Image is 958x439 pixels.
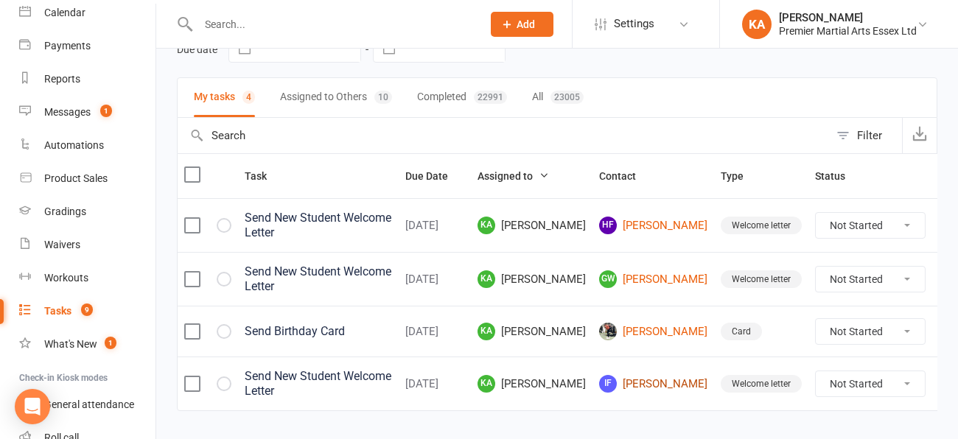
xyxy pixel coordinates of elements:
[19,328,155,361] a: What's New1
[857,127,882,144] div: Filter
[245,264,392,294] div: Send New Student Welcome Letter
[178,118,829,153] input: Search
[44,139,104,151] div: Automations
[19,162,155,195] a: Product Sales
[599,167,652,185] button: Contact
[779,11,917,24] div: [PERSON_NAME]
[405,170,464,182] span: Due Date
[44,206,86,217] div: Gradings
[44,40,91,52] div: Payments
[245,170,283,182] span: Task
[478,375,586,393] span: [PERSON_NAME]
[599,217,617,234] span: HF
[478,323,495,340] span: KA
[417,78,507,117] button: Completed22991
[44,398,134,410] div: General attendance
[721,170,760,182] span: Type
[829,118,902,153] button: Filter
[599,323,707,340] a: [PERSON_NAME]
[245,324,392,339] div: Send Birthday Card
[19,261,155,295] a: Workouts
[491,12,553,37] button: Add
[478,170,549,182] span: Assigned to
[599,375,707,393] a: IF[PERSON_NAME]
[19,295,155,328] a: Tasks 9
[721,217,802,234] div: Welcome letter
[405,273,464,286] div: [DATE]
[245,167,283,185] button: Task
[280,78,392,117] button: Assigned to Others10
[44,7,85,18] div: Calendar
[405,326,464,338] div: [DATE]
[478,270,495,288] span: KA
[478,323,586,340] span: [PERSON_NAME]
[532,78,584,117] button: All23005
[478,270,586,288] span: [PERSON_NAME]
[478,217,495,234] span: KA
[19,388,155,421] a: General attendance kiosk mode
[194,78,255,117] button: My tasks4
[19,195,155,228] a: Gradings
[19,29,155,63] a: Payments
[721,323,762,340] div: Card
[19,228,155,261] a: Waivers
[44,272,88,284] div: Workouts
[405,378,464,390] div: [DATE]
[177,43,217,55] label: Due date
[405,167,464,185] button: Due Date
[242,91,255,104] div: 4
[81,303,93,316] span: 9
[550,91,584,104] div: 23005
[245,369,392,398] div: Send New Student Welcome Letter
[742,10,772,39] div: KA
[779,24,917,38] div: Premier Martial Arts Essex Ltd
[44,106,91,118] div: Messages
[614,7,654,41] span: Settings
[44,73,80,85] div: Reports
[599,270,617,288] span: GW
[599,323,617,340] img: Scarlet Parker
[194,14,472,35] input: Search...
[474,91,507,104] div: 22991
[405,219,464,232] div: [DATE]
[19,96,155,129] a: Messages 1
[599,217,707,234] a: HF[PERSON_NAME]
[44,305,71,317] div: Tasks
[721,375,802,393] div: Welcome letter
[599,270,707,288] a: GW[PERSON_NAME]
[19,63,155,96] a: Reports
[19,129,155,162] a: Automations
[15,389,50,424] div: Open Intercom Messenger
[478,217,586,234] span: [PERSON_NAME]
[44,338,97,350] div: What's New
[599,170,652,182] span: Contact
[44,239,80,250] div: Waivers
[815,167,861,185] button: Status
[100,105,112,117] span: 1
[599,375,617,393] span: IF
[815,170,861,182] span: Status
[721,270,802,288] div: Welcome letter
[245,211,392,240] div: Send New Student Welcome Letter
[721,167,760,185] button: Type
[105,337,116,349] span: 1
[478,167,549,185] button: Assigned to
[517,18,535,30] span: Add
[478,375,495,393] span: KA
[44,172,108,184] div: Product Sales
[374,91,392,104] div: 10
